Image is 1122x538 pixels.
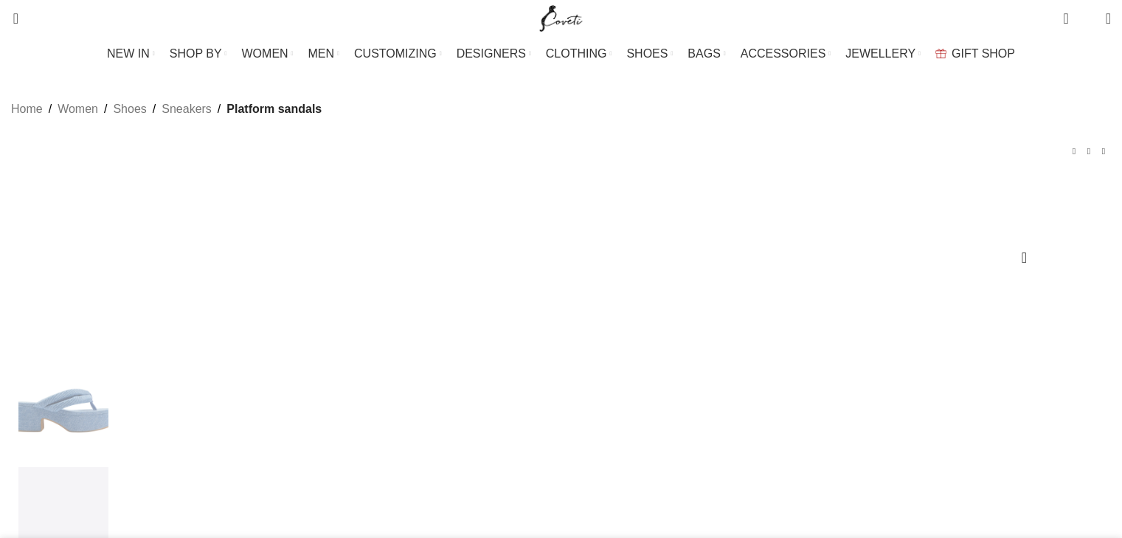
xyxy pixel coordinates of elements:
a: WOMEN [242,39,294,69]
a: CLOTHING [546,39,612,69]
a: GIFT SHOP [935,39,1015,69]
span: BAGS [688,46,720,61]
a: NEW IN [107,39,155,69]
a: Shoes [113,100,146,119]
div: Main navigation [4,39,1118,69]
span: NEW IN [107,46,150,61]
span: JEWELLERY [845,46,915,61]
nav: Breadcrumb [11,100,322,119]
a: CUSTOMIZING [354,39,442,69]
span: CUSTOMIZING [354,46,437,61]
a: Home [11,100,43,119]
img: Platform sandals [18,274,108,460]
a: SHOP BY [170,39,227,69]
span: 0 [1083,15,1094,26]
span: 0 [1064,7,1076,18]
a: ACCESSORIES [741,39,831,69]
span: SHOP BY [170,46,222,61]
span: CLOTHING [546,46,607,61]
span: ACCESSORIES [741,46,826,61]
span: MEN [308,46,335,61]
a: SHOES [626,39,673,69]
a: Sneakers [162,100,212,119]
a: Search [4,4,18,33]
span: SHOES [626,46,668,61]
a: Women [58,100,98,119]
div: My Wishlist [1080,4,1095,33]
a: Previous product [1067,144,1081,159]
span: GIFT SHOP [952,46,1015,61]
a: BAGS [688,39,725,69]
a: MEN [308,39,339,69]
span: Platform sandals [226,100,322,119]
a: Site logo [536,11,586,24]
span: DESIGNERS [457,46,526,61]
a: 0 [1056,4,1076,33]
span: WOMEN [242,46,288,61]
a: Next product [1096,144,1111,159]
a: DESIGNERS [457,39,531,69]
img: GiftBag [935,49,946,58]
a: JEWELLERY [845,39,921,69]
